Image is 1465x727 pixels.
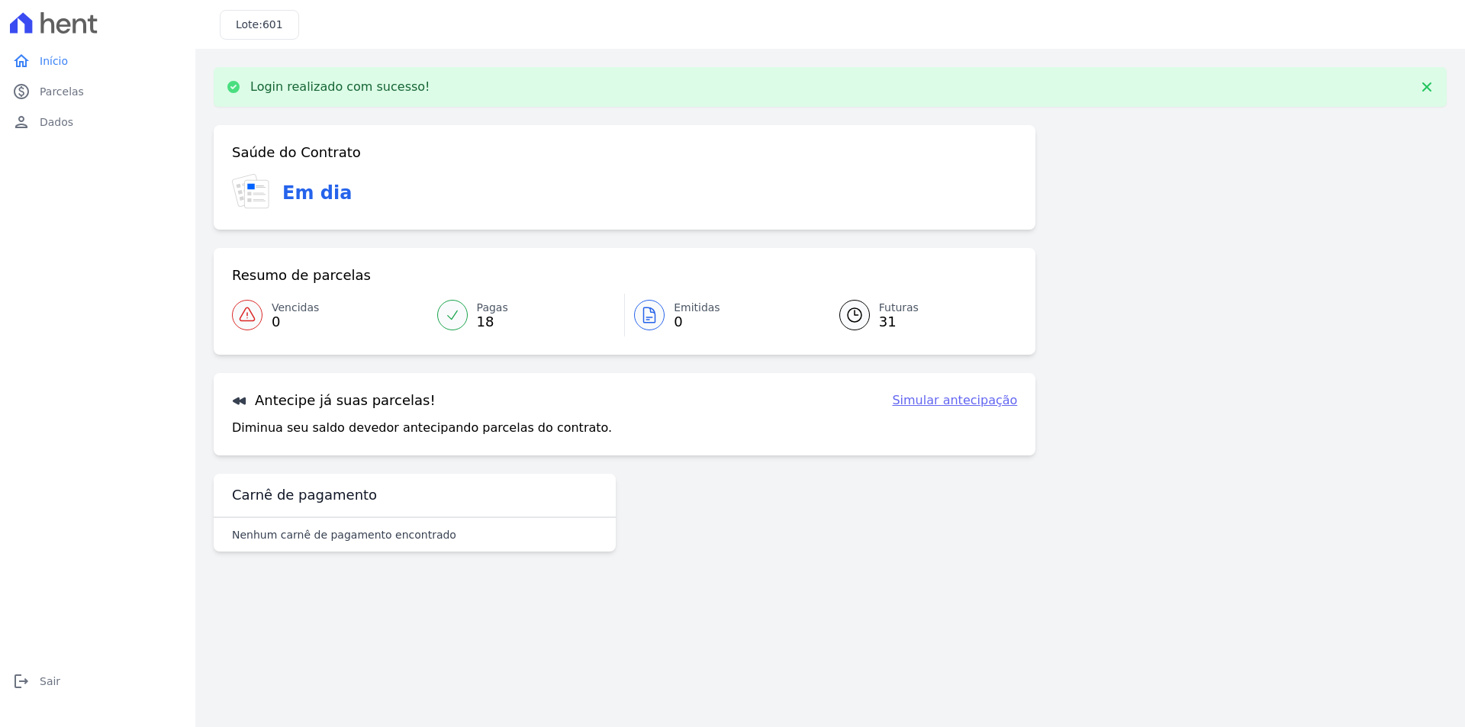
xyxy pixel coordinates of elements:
[6,666,189,696] a: logoutSair
[6,46,189,76] a: homeInício
[272,300,319,316] span: Vencidas
[282,179,352,207] h3: Em dia
[232,419,612,437] p: Diminua seu saldo devedor antecipando parcelas do contrato.
[40,84,84,99] span: Parcelas
[232,527,456,542] p: Nenhum carnê de pagamento encontrado
[821,294,1018,336] a: Futuras 31
[625,294,821,336] a: Emitidas 0
[477,300,508,316] span: Pagas
[232,486,377,504] h3: Carnê de pagamento
[12,82,31,101] i: paid
[40,114,73,130] span: Dados
[232,391,436,410] h3: Antecipe já suas parcelas!
[892,391,1017,410] a: Simular antecipação
[40,53,68,69] span: Início
[477,316,508,328] span: 18
[250,79,430,95] p: Login realizado com sucesso!
[232,266,371,285] h3: Resumo de parcelas
[232,143,361,162] h3: Saúde do Contrato
[12,672,31,690] i: logout
[879,300,919,316] span: Futuras
[428,294,625,336] a: Pagas 18
[272,316,319,328] span: 0
[6,107,189,137] a: personDados
[879,316,919,328] span: 31
[236,17,283,33] h3: Lote:
[40,674,60,689] span: Sair
[262,18,283,31] span: 601
[12,52,31,70] i: home
[674,300,720,316] span: Emitidas
[12,113,31,131] i: person
[232,294,428,336] a: Vencidas 0
[6,76,189,107] a: paidParcelas
[674,316,720,328] span: 0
